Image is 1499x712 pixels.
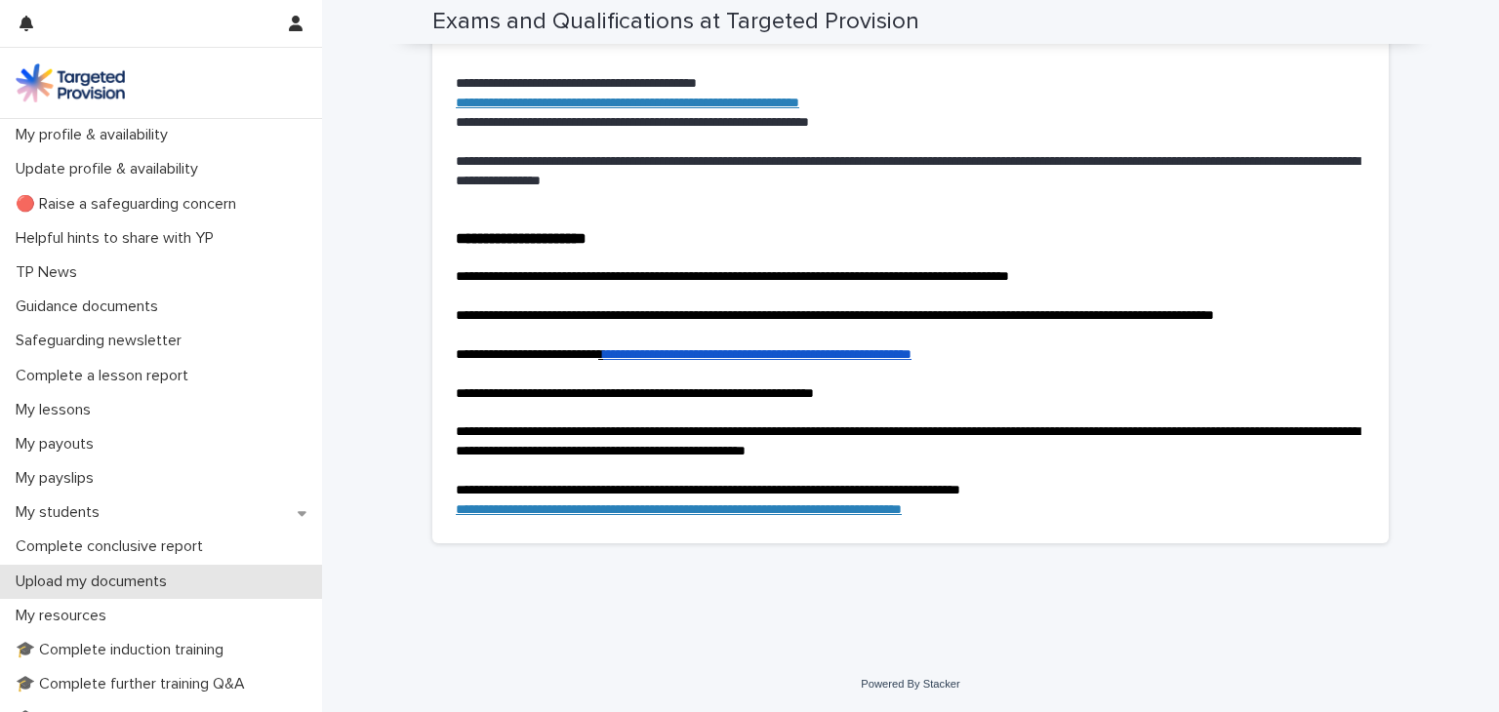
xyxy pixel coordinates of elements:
[8,537,219,556] p: Complete conclusive report
[8,435,109,454] p: My payouts
[8,229,229,248] p: Helpful hints to share with YP
[8,195,252,214] p: 🔴 Raise a safeguarding concern
[8,607,122,625] p: My resources
[8,503,115,522] p: My students
[8,401,106,419] p: My lessons
[8,160,214,178] p: Update profile & availability
[8,367,204,385] p: Complete a lesson report
[16,63,125,102] img: M5nRWzHhSzIhMunXDL62
[8,297,174,316] p: Guidance documents
[861,678,959,690] a: Powered By Stacker
[8,573,182,591] p: Upload my documents
[8,263,93,282] p: TP News
[8,126,183,144] p: My profile & availability
[8,469,109,488] p: My payslips
[8,641,239,659] p: 🎓 Complete induction training
[8,675,261,693] p: 🎓 Complete further training Q&A
[8,332,197,350] p: Safeguarding newsletter
[432,8,919,36] h2: Exams and Qualifications at Targeted Provision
